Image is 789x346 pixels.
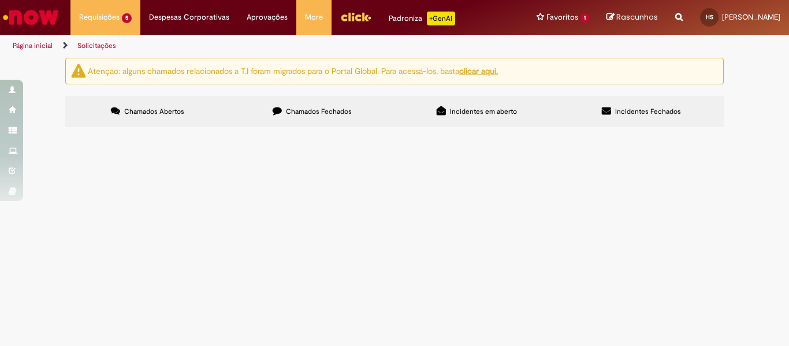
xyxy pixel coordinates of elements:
span: Incidentes Fechados [615,107,681,116]
span: Despesas Corporativas [149,12,229,23]
a: Rascunhos [606,12,658,23]
span: More [305,12,323,23]
a: Solicitações [77,41,116,50]
span: [PERSON_NAME] [722,12,780,22]
span: Chamados Abertos [124,107,184,116]
ul: Trilhas de página [9,35,518,57]
div: Padroniza [389,12,455,25]
ng-bind-html: Atenção: alguns chamados relacionados a T.I foram migrados para o Portal Global. Para acessá-los,... [88,65,498,76]
span: Incidentes em aberto [450,107,517,116]
span: 1 [580,13,589,23]
span: Requisições [79,12,120,23]
span: Rascunhos [616,12,658,23]
span: Aprovações [247,12,288,23]
img: ServiceNow [1,6,61,29]
a: clicar aqui. [459,65,498,76]
span: Chamados Fechados [286,107,352,116]
a: Página inicial [13,41,53,50]
span: HS [706,13,713,21]
span: 5 [122,13,132,23]
p: +GenAi [427,12,455,25]
span: Favoritos [546,12,578,23]
img: click_logo_yellow_360x200.png [340,8,371,25]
